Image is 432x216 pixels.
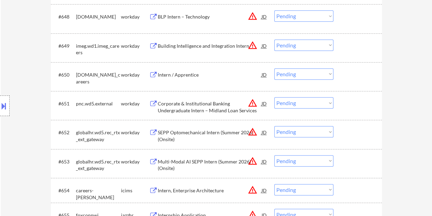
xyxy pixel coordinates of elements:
[158,100,262,114] div: Corporate & Institutional Banking Undergraduate Intern – Midland Loan Services
[261,68,268,81] div: JD
[158,129,262,143] div: SEPP Optomechanical Intern (Summer 2026)(Onsite)
[58,13,70,20] div: #648
[158,158,262,172] div: Multi-Modal AI SEPP Intern (Summer 2026)(Onsite)
[248,127,257,137] button: warning_amber
[158,43,262,49] div: Building Intelligence and Integration Intern
[121,13,149,20] div: workday
[76,187,121,201] div: careers-[PERSON_NAME]
[121,158,149,165] div: workday
[158,71,262,78] div: Intern / Apprentice
[121,43,149,49] div: workday
[261,39,268,52] div: JD
[58,187,70,194] div: #654
[121,100,149,107] div: workday
[121,129,149,136] div: workday
[261,97,268,110] div: JD
[76,13,121,20] div: [DOMAIN_NAME]
[248,11,257,21] button: warning_amber
[261,10,268,23] div: JD
[261,184,268,196] div: JD
[158,187,262,194] div: Intern, Enterprise Architecture
[261,155,268,168] div: JD
[121,187,149,194] div: icims
[248,156,257,166] button: warning_amber
[248,98,257,108] button: warning_amber
[158,13,262,20] div: BLP Intern – Technology
[121,71,149,78] div: workday
[261,126,268,138] div: JD
[248,185,257,195] button: warning_amber
[248,41,257,50] button: warning_amber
